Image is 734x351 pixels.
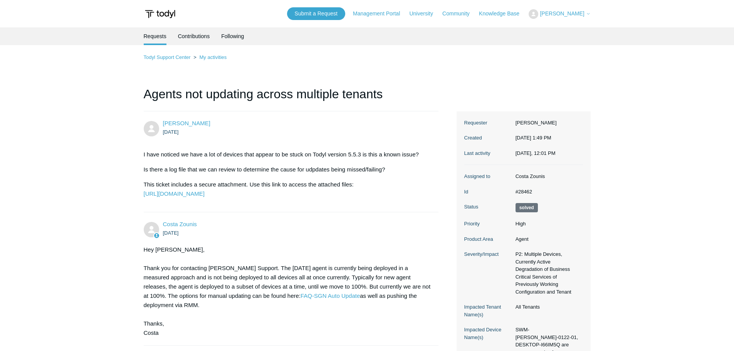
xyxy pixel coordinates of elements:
[144,7,176,21] img: Todyl Support Center Help Center home page
[464,250,512,258] dt: Severity/Impact
[144,54,191,60] a: Todyl Support Center
[163,120,210,126] span: John Kilgore
[178,27,210,45] a: Contributions
[409,10,440,18] a: University
[464,203,512,211] dt: Status
[540,10,584,17] span: [PERSON_NAME]
[163,120,210,126] a: [PERSON_NAME]
[464,149,512,157] dt: Last activity
[516,135,551,141] time: 09/26/2025, 13:49
[144,245,431,338] div: Hey [PERSON_NAME], Thank you for contacting [PERSON_NAME] Support. The [DATE] agent is currently ...
[512,188,583,196] dd: #28462
[464,326,512,341] dt: Impacted Device Name(s)
[464,173,512,180] dt: Assigned to
[512,303,583,311] dd: All Tenants
[163,230,179,236] time: 09/26/2025, 13:57
[464,303,512,318] dt: Impacted Tenant Name(s)
[353,10,408,18] a: Management Portal
[144,180,431,198] p: This ticket includes a secure attachment. Use this link to access the attached files:
[516,203,538,212] span: This request has been solved
[512,235,583,243] dd: Agent
[144,165,431,174] p: Is there a log file that we can review to determine the cause for udpdates being missed/failing?
[287,7,345,20] a: Submit a Request
[464,235,512,243] dt: Product Area
[464,220,512,228] dt: Priority
[144,27,166,45] li: Requests
[199,54,227,60] a: My activities
[529,9,590,19] button: [PERSON_NAME]
[464,188,512,196] dt: Id
[512,220,583,228] dd: High
[442,10,477,18] a: Community
[163,129,179,135] time: 09/26/2025, 13:49
[479,10,527,18] a: Knowledge Base
[301,292,360,299] a: FAQ-SGN Auto Update
[144,150,431,159] p: I have noticed we have a lot of devices that appear to be stuck on Todyl version 5.5.3 is this a ...
[221,27,244,45] a: Following
[464,119,512,127] dt: Requester
[516,150,556,156] time: 09/30/2025, 12:01
[144,85,439,111] h1: Agents not updating across multiple tenants
[464,134,512,142] dt: Created
[512,119,583,127] dd: [PERSON_NAME]
[144,190,205,197] a: [URL][DOMAIN_NAME]
[144,54,192,60] li: Todyl Support Center
[512,250,583,296] dd: P2: Multiple Devices, Currently Active Degradation of Business Critical Services of Previously Wo...
[192,54,227,60] li: My activities
[163,221,197,227] a: Costa Zounis
[512,173,583,180] dd: Costa Zounis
